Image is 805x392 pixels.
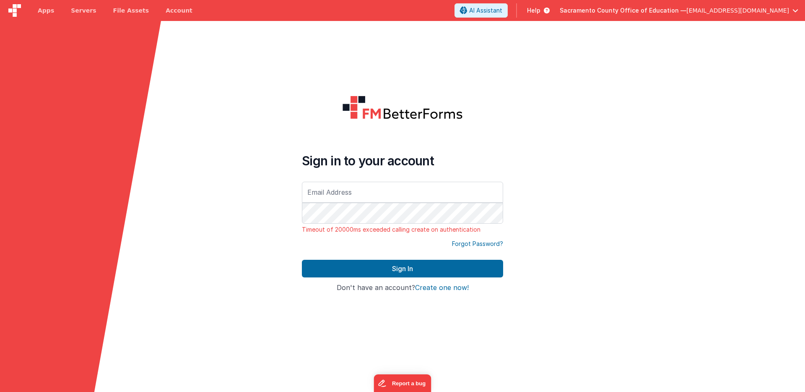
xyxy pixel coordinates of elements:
[302,182,503,203] input: Email Address
[469,6,502,15] span: AI Assistant
[454,3,508,18] button: AI Assistant
[302,225,503,234] p: Timeout of 20000ms exceeded calling create on authentication
[302,260,503,277] button: Sign In
[71,6,96,15] span: Servers
[560,6,798,15] button: Sacramento County Office of Education — [EMAIL_ADDRESS][DOMAIN_NAME]
[302,284,503,292] h4: Don't have an account?
[374,374,431,392] iframe: Marker.io feedback button
[302,153,503,168] h4: Sign in to your account
[415,284,469,292] button: Create one now!
[452,240,503,248] a: Forgot Password?
[527,6,540,15] span: Help
[38,6,54,15] span: Apps
[113,6,149,15] span: File Assets
[560,6,686,15] span: Sacramento County Office of Education —
[686,6,789,15] span: [EMAIL_ADDRESS][DOMAIN_NAME]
